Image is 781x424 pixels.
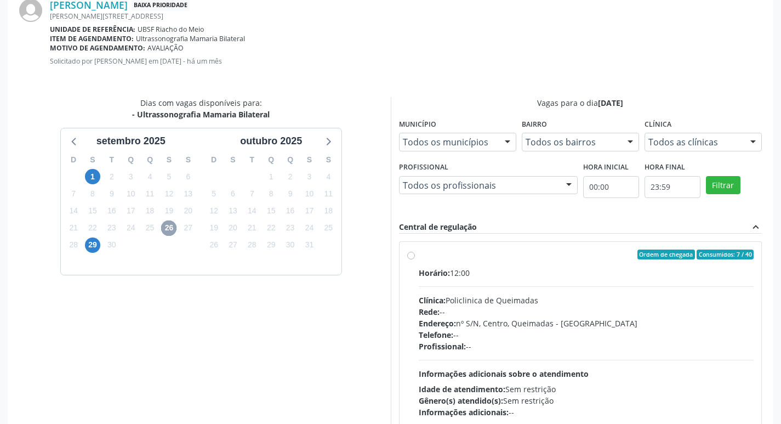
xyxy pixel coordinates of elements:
[85,221,100,236] span: segunda-feira, 22 de setembro de 2025
[648,137,739,148] span: Todos as clínicas
[225,238,241,253] span: segunda-feira, 27 de outubro de 2025
[706,176,740,195] button: Filtrar
[104,221,119,236] span: terça-feira, 23 de setembro de 2025
[283,169,298,184] span: quinta-feira, 2 de outubro de 2025
[283,203,298,219] span: quinta-feira, 16 de outubro de 2025
[204,151,224,168] div: D
[225,221,241,236] span: segunda-feira, 20 de outubro de 2025
[206,203,221,219] span: domingo, 12 de outubro de 2025
[419,268,450,278] span: Horário:
[583,159,629,176] label: Hora inicial
[264,203,279,219] span: quarta-feira, 15 de outubro de 2025
[242,151,261,168] div: T
[301,203,317,219] span: sexta-feira, 17 de outubro de 2025
[236,134,306,149] div: outubro 2025
[104,238,119,253] span: terça-feira, 30 de setembro de 2025
[161,221,176,236] span: sexta-feira, 26 de setembro de 2025
[750,221,762,233] i: expand_less
[261,151,281,168] div: Q
[264,221,279,236] span: quarta-feira, 22 de outubro de 2025
[419,341,754,352] div: --
[283,238,298,253] span: quinta-feira, 30 de outubro de 2025
[136,34,245,43] span: Ultrassonografia Mamaria Bilateral
[179,151,198,168] div: S
[403,180,555,191] span: Todos os profissionais
[132,97,270,120] div: Dias com vagas disponíveis para:
[419,318,754,329] div: nº S/N, Centro, Queimadas - [GEOGRAPHIC_DATA]
[50,12,762,21] div: [PERSON_NAME][STREET_ADDRESS]
[142,186,158,201] span: quinta-feira, 11 de setembro de 2025
[104,169,119,184] span: terça-feira, 2 de setembro de 2025
[161,186,176,201] span: sexta-feira, 12 de setembro de 2025
[225,186,241,201] span: segunda-feira, 6 de outubro de 2025
[50,43,145,53] b: Motivo de agendamento:
[419,341,466,352] span: Profissional:
[281,151,300,168] div: Q
[161,203,176,219] span: sexta-feira, 19 de setembro de 2025
[419,318,456,329] span: Endereço:
[419,406,754,418] div: --
[50,25,135,34] b: Unidade de referência:
[399,159,448,176] label: Profissional
[301,169,317,184] span: sexta-feira, 3 de outubro de 2025
[283,186,298,201] span: quinta-feira, 9 de outubro de 2025
[104,203,119,219] span: terça-feira, 16 de setembro de 2025
[645,116,671,133] label: Clínica
[319,151,338,168] div: S
[321,203,336,219] span: sábado, 18 de outubro de 2025
[102,151,121,168] div: T
[637,250,695,259] span: Ordem de chegada
[321,221,336,236] span: sábado, 25 de outubro de 2025
[301,221,317,236] span: sexta-feira, 24 de outubro de 2025
[419,306,754,318] div: --
[522,116,547,133] label: Bairro
[264,186,279,201] span: quarta-feira, 8 de outubro de 2025
[123,186,139,201] span: quarta-feira, 10 de setembro de 2025
[180,186,196,201] span: sábado, 13 de setembro de 2025
[147,43,184,53] span: AVALIAÇÃO
[85,203,100,219] span: segunda-feira, 15 de setembro de 2025
[321,169,336,184] span: sábado, 4 de outubro de 2025
[92,134,170,149] div: setembro 2025
[645,159,685,176] label: Hora final
[283,221,298,236] span: quinta-feira, 23 de outubro de 2025
[399,116,436,133] label: Município
[598,98,623,108] span: [DATE]
[64,151,83,168] div: D
[142,203,158,219] span: quinta-feira, 18 de setembro de 2025
[244,221,260,236] span: terça-feira, 21 de outubro de 2025
[66,238,81,253] span: domingo, 28 de setembro de 2025
[419,330,453,340] span: Telefone:
[697,250,754,259] span: Consumidos: 7 / 40
[419,395,754,406] div: Sem restrição
[264,169,279,184] span: quarta-feira, 1 de outubro de 2025
[419,369,589,379] span: Informações adicionais sobre o atendimento
[180,169,196,184] span: sábado, 6 de setembro de 2025
[138,25,204,34] span: UBSF Riacho do Meio
[142,221,158,236] span: quinta-feira, 25 de setembro de 2025
[66,203,81,219] span: domingo, 14 de setembro de 2025
[140,151,159,168] div: Q
[132,109,270,120] div: - Ultrassonografia Mamaria Bilateral
[180,221,196,236] span: sábado, 27 de setembro de 2025
[123,203,139,219] span: quarta-feira, 17 de setembro de 2025
[206,186,221,201] span: domingo, 5 de outubro de 2025
[419,295,446,306] span: Clínica:
[399,221,477,233] div: Central de regulação
[85,169,100,184] span: segunda-feira, 1 de setembro de 2025
[159,151,179,168] div: S
[301,238,317,253] span: sexta-feira, 31 de outubro de 2025
[50,56,762,66] p: Solicitado por [PERSON_NAME] em [DATE] - há um mês
[645,176,700,198] input: Selecione o horário
[66,221,81,236] span: domingo, 21 de setembro de 2025
[83,151,102,168] div: S
[123,221,139,236] span: quarta-feira, 24 de setembro de 2025
[264,238,279,253] span: quarta-feira, 29 de outubro de 2025
[321,186,336,201] span: sábado, 11 de outubro de 2025
[419,395,503,406] span: Gênero(s) atendido(s):
[104,186,119,201] span: terça-feira, 9 de setembro de 2025
[206,238,221,253] span: domingo, 26 de outubro de 2025
[244,186,260,201] span: terça-feira, 7 de outubro de 2025
[66,186,81,201] span: domingo, 7 de setembro de 2025
[419,407,509,417] span: Informações adicionais:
